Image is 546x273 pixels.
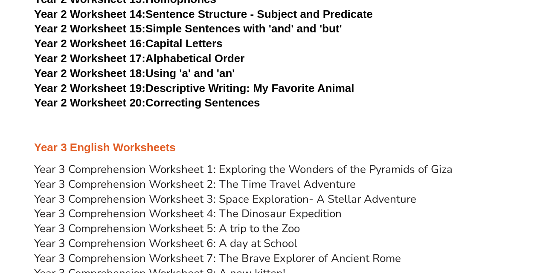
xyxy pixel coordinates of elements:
a: Year 2 Worksheet 18:Using 'a' and 'an' [34,67,235,80]
a: Year 3 Comprehension Worksheet 5: A trip to the Zoo [34,221,300,236]
a: Year 2 Worksheet 17:Alphabetical Order [34,52,244,65]
a: Year 2 Worksheet 20:Correcting Sentences [34,96,260,109]
a: Year 2 Worksheet 19:Descriptive Writing: My Favorite Animal [34,82,354,95]
span: Year 2 Worksheet 15: [34,22,145,35]
h3: Year 3 English Worksheets [34,141,512,155]
a: Year 3 Comprehension Worksheet 3: Space Exploration- A Stellar Adventure [34,192,416,207]
iframe: Chat Widget [400,177,546,273]
span: Year 2 Worksheet 16: [34,37,145,50]
a: Year 2 Worksheet 15:Simple Sentences with 'and' and 'but' [34,22,342,35]
a: Year 3 Comprehension Worksheet 4: The Dinosaur Expedition [34,206,342,221]
span: Year 2 Worksheet 20: [34,96,145,109]
a: Year 3 Comprehension Worksheet 7: The Brave Explorer of Ancient Rome [34,251,401,266]
span: Year 2 Worksheet 19: [34,82,145,95]
span: Year 2 Worksheet 17: [34,52,145,65]
a: Year 3 Comprehension Worksheet 2: The Time Travel Adventure [34,177,356,192]
a: Year 2 Worksheet 14:Sentence Structure - Subject and Predicate [34,8,373,20]
a: Year 2 Worksheet 16:Capital Letters [34,37,222,50]
a: Year 3 Comprehension Worksheet 1: Exploring the Wonders of the Pyramids of Giza [34,162,453,177]
span: Year 2 Worksheet 18: [34,67,145,80]
a: Year 3 Comprehension Worksheet 6: A day at School [34,236,297,251]
span: Year 2 Worksheet 14: [34,8,145,20]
